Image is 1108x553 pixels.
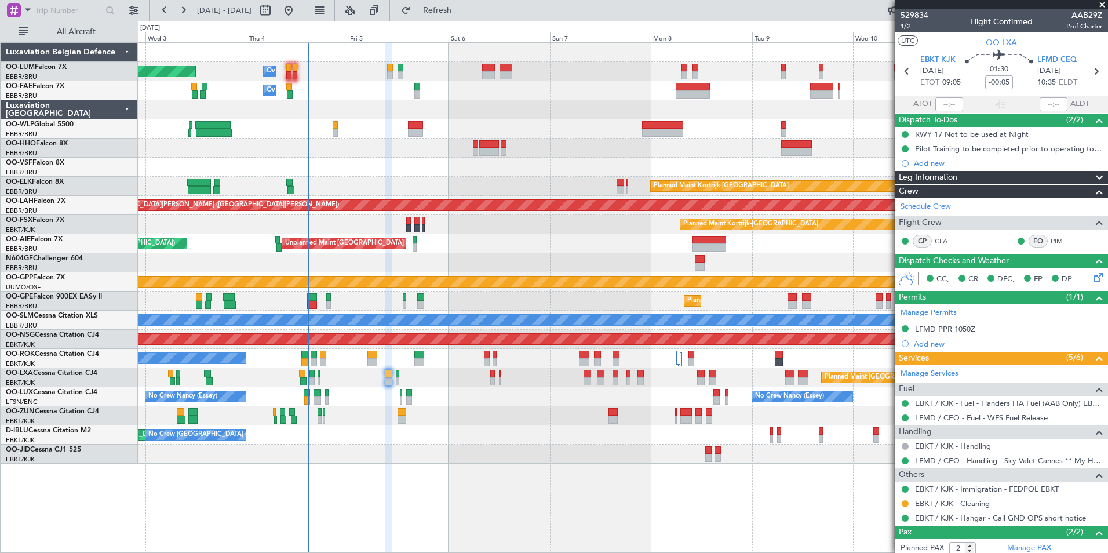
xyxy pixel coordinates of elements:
[968,274,978,285] span: CR
[901,21,928,31] span: 1/2
[6,340,35,349] a: EBKT/KJK
[936,274,949,285] span: CC,
[899,216,942,230] span: Flight Crew
[1066,291,1083,303] span: (1/1)
[247,32,348,42] div: Thu 4
[899,383,914,396] span: Fuel
[970,16,1033,28] div: Flight Confirmed
[550,32,651,42] div: Sun 7
[1037,66,1061,77] span: [DATE]
[6,130,37,139] a: EBBR/BRU
[913,235,932,248] div: CP
[901,9,928,21] span: 529834
[285,235,503,252] div: Unplanned Maint [GEOGRAPHIC_DATA] ([GEOGRAPHIC_DATA] National)
[6,159,64,166] a: OO-VSFFalcon 8X
[267,63,345,80] div: Owner Melsbroek Air Base
[6,321,37,330] a: EBBR/BRU
[935,236,961,246] a: CLA
[6,83,32,90] span: OO-FAE
[6,236,31,243] span: OO-AIE
[6,312,98,319] a: OO-SLMCessna Citation XLS
[755,388,824,405] div: No Crew Nancy (Essey)
[6,389,97,396] a: OO-LUXCessna Citation CJ4
[6,351,99,358] a: OO-ROKCessna Citation CJ4
[935,97,963,111] input: --:--
[6,255,83,262] a: N604GFChallenger 604
[915,324,975,334] div: LFMD PPR 1050Z
[915,484,1059,494] a: EBKT / KJK - Immigration - FEDPOL EBKT
[6,427,91,434] a: D-IBLUCessna Citation M2
[6,455,35,464] a: EBKT/KJK
[6,379,35,387] a: EBKT/KJK
[6,293,102,300] a: OO-GPEFalcon 900EX EASy II
[145,32,246,42] div: Wed 3
[6,274,65,281] a: OO-GPPFalcon 7X
[6,408,99,415] a: OO-ZUNCessna Citation CJ4
[6,389,33,396] span: OO-LUX
[6,92,37,100] a: EBBR/BRU
[6,446,30,453] span: OO-JID
[6,64,67,71] a: OO-LUMFalcon 7X
[915,513,1086,523] a: EBKT / KJK - Hangar - Call GND OPS short notice
[899,352,929,365] span: Services
[1034,274,1043,285] span: FP
[899,185,919,198] span: Crew
[6,274,33,281] span: OO-GPP
[6,332,99,339] a: OO-NSGCessna Citation CJ4
[6,198,65,205] a: OO-LAHFalcon 7X
[6,417,35,425] a: EBKT/KJK
[6,206,37,215] a: EBBR/BRU
[913,99,932,110] span: ATOT
[901,307,957,319] a: Manage Permits
[6,264,37,272] a: EBBR/BRU
[1070,99,1089,110] span: ALDT
[920,54,956,66] span: EBKT KJK
[6,140,68,147] a: OO-HHOFalcon 8X
[449,32,549,42] div: Sat 6
[1066,9,1102,21] span: AAB29Z
[651,32,752,42] div: Mon 8
[6,168,37,177] a: EBBR/BRU
[6,245,37,253] a: EBBR/BRU
[6,159,32,166] span: OO-VSF
[6,217,32,224] span: OO-FSX
[986,37,1017,49] span: OO-LXA
[899,526,912,539] span: Pax
[6,179,64,185] a: OO-ELKFalcon 8X
[1066,21,1102,31] span: Pref Charter
[6,370,97,377] a: OO-LXACessna Citation CJ4
[1066,114,1083,126] span: (2/2)
[1066,526,1083,538] span: (2/2)
[6,217,64,224] a: OO-FSXFalcon 7X
[901,368,958,380] a: Manage Services
[899,425,932,439] span: Handling
[6,293,33,300] span: OO-GPE
[197,5,252,16] span: [DATE] - [DATE]
[899,171,957,184] span: Leg Information
[990,64,1008,75] span: 01:30
[6,198,34,205] span: OO-LAH
[6,121,34,128] span: OO-WLP
[6,312,34,319] span: OO-SLM
[148,388,217,405] div: No Crew Nancy (Essey)
[6,302,37,311] a: EBBR/BRU
[6,332,35,339] span: OO-NSG
[1059,77,1077,89] span: ELDT
[853,32,954,42] div: Wed 10
[267,82,345,99] div: Owner Melsbroek Air Base
[1029,235,1048,248] div: FO
[6,398,38,406] a: LFSN/ENC
[899,254,1009,268] span: Dispatch Checks and Weather
[6,187,37,196] a: EBBR/BRU
[6,140,36,147] span: OO-HHO
[899,114,957,127] span: Dispatch To-Dos
[825,369,1034,386] div: Planned Maint [GEOGRAPHIC_DATA] ([GEOGRAPHIC_DATA] National)
[6,446,81,453] a: OO-JIDCessna CJ1 525
[915,129,1029,139] div: RWY 17 Not to be used at NIght
[6,225,35,234] a: EBKT/KJK
[687,292,897,310] div: Planned Maint [GEOGRAPHIC_DATA] ([GEOGRAPHIC_DATA] National)
[901,201,951,213] a: Schedule Crew
[683,216,818,233] div: Planned Maint Kortrijk-[GEOGRAPHIC_DATA]
[914,339,1102,349] div: Add new
[942,77,961,89] span: 09:05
